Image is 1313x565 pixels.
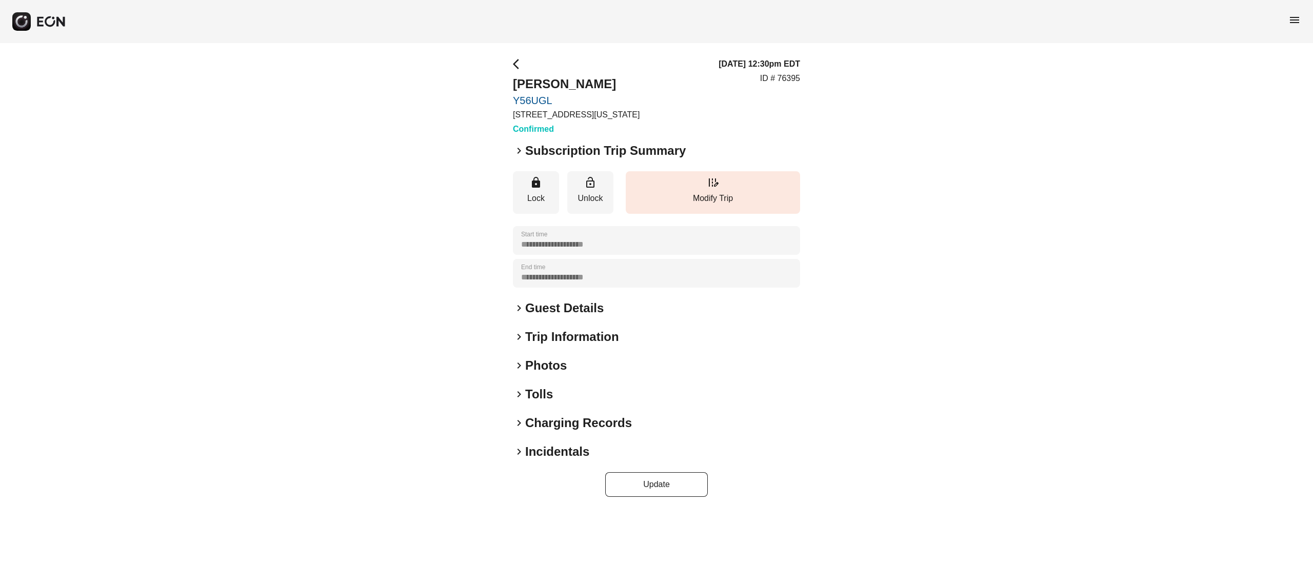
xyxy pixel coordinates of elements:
h2: [PERSON_NAME] [513,76,640,92]
p: Unlock [572,192,608,205]
h2: Guest Details [525,300,604,316]
h3: [DATE] 12:30pm EDT [719,58,800,70]
span: lock [530,176,542,189]
span: keyboard_arrow_right [513,446,525,458]
span: keyboard_arrow_right [513,359,525,372]
button: Update [605,472,708,497]
span: arrow_back_ios [513,58,525,70]
button: Unlock [567,171,613,214]
p: Lock [518,192,554,205]
button: Modify Trip [626,171,800,214]
h2: Incidentals [525,443,589,460]
h2: Trip Information [525,329,619,345]
span: menu [1288,14,1301,26]
p: [STREET_ADDRESS][US_STATE] [513,109,640,121]
span: keyboard_arrow_right [513,331,525,343]
h2: Subscription Trip Summary [525,143,686,159]
span: lock_open [584,176,596,189]
span: keyboard_arrow_right [513,145,525,157]
p: Modify Trip [631,192,795,205]
h2: Charging Records [525,415,632,431]
span: keyboard_arrow_right [513,417,525,429]
h3: Confirmed [513,123,640,135]
span: keyboard_arrow_right [513,302,525,314]
span: edit_road [707,176,719,189]
span: keyboard_arrow_right [513,388,525,400]
h2: Photos [525,357,567,374]
h2: Tolls [525,386,553,402]
button: Lock [513,171,559,214]
p: ID # 76395 [760,72,800,85]
a: Y56UGL [513,94,640,107]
